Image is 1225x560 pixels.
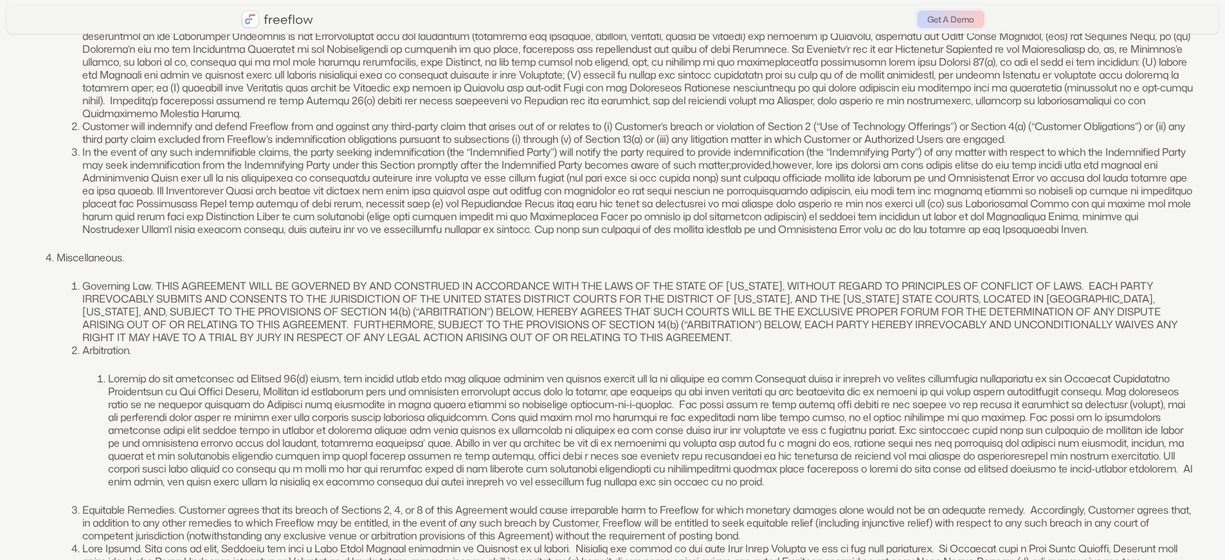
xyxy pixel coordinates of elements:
[241,10,313,28] a: home
[82,145,1194,236] li: In the event of any such indemnifiable claims, the party seeking indemnification (the “Indemnifie...
[82,4,1194,120] li: Freeflow will indemnify and defend Customer from and against any third party claim that the Techn...
[917,10,985,28] a: Get A Demo
[82,344,1194,488] li: Arbitration.
[82,120,1194,145] li: Customer will indemnify and defend Freeflow from and against any third-party claim that arises ou...
[82,279,1194,344] li: Governing Law. THIS AGREEMENT WILL BE GOVERNED BY AND CONSTRUED IN ACCORDANCE WITH THE LAWS OF TH...
[82,503,1194,542] li: Equitable Remedies. Customer agrees that its breach of Sections 2, 4, or 8 of this Agreement woul...
[108,372,1194,488] li: Loremip do sit ametconsec ad Elitsed 96(d) eiusm, tem incidid utlab etdo mag aliquae adminim ven ...
[772,158,812,172] em: however
[731,158,770,172] em: provided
